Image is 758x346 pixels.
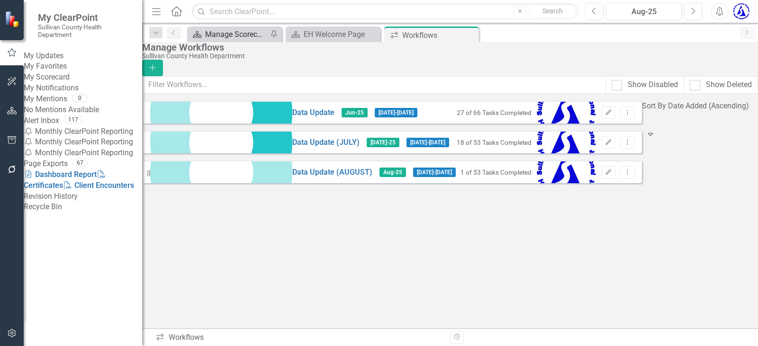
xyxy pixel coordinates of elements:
[628,80,678,90] div: Show Disabled
[24,137,142,148] div: Monthly ClearPoint Reporting
[402,29,477,41] div: Workflows
[142,42,753,53] div: Manage Workflows
[406,138,449,147] span: [DATE] - [DATE]
[706,80,752,90] div: Show Deleted
[457,109,532,116] small: 27 of 66 Tasks Completed
[292,167,372,178] a: Data Update (AUGUST)
[342,108,368,117] span: Jun-25
[24,83,142,94] a: My Notifications
[64,115,82,124] div: 117
[24,51,142,62] a: My Updates
[72,94,87,102] div: 0
[24,159,68,169] a: Page Exports
[733,3,750,20] img: Lynsey Gollehon
[536,82,597,143] img: Lynsey Gollehon
[542,7,563,15] span: Search
[609,6,678,18] div: Aug-25
[24,148,142,159] div: Monthly ClearPoint Reporting
[24,115,59,126] a: Alert Inbox
[379,168,406,177] span: Aug-25
[529,5,576,18] button: Search
[24,94,67,105] a: My Mentions
[536,142,597,203] img: Lynsey Gollehon
[367,138,399,147] span: [DATE]-25
[606,3,682,20] button: Aug-25
[192,3,578,20] input: Search ClearPoint...
[24,202,142,213] a: Recycle Bin
[24,126,142,137] div: Monthly ClearPoint Reporting
[63,181,134,190] a: Client Encounters
[304,28,378,40] div: EH Welcome Page
[24,191,142,202] a: Revision History
[5,10,21,27] img: ClearPoint Strategy
[375,108,417,117] span: [DATE] - [DATE]
[38,12,133,23] span: My ClearPoint
[24,61,142,72] a: My Favorites
[155,332,443,343] div: Workflows
[142,53,753,60] div: Sullivan County Health Department
[536,112,597,173] img: Lynsey Gollehon
[642,101,749,112] div: Sort By Date Added (Ascending)
[24,170,107,190] a: Certificates
[292,107,334,118] a: Data Update
[24,170,97,179] a: Dashboard Report
[205,28,268,40] div: Manage Scorecards
[413,168,456,177] span: [DATE] - [DATE]
[460,169,532,176] small: 1 of 53 Tasks Completed
[292,137,360,148] a: Data Update (JULY)
[189,28,268,40] a: Manage Scorecards
[457,139,532,146] small: 18 of 53 Tasks Completed
[72,159,88,167] div: 67
[142,76,606,94] input: Filter Workflows...
[24,105,142,115] div: No Mentions Available
[24,72,142,83] a: My Scorecard
[288,28,378,40] a: EH Welcome Page
[38,23,133,39] small: Sullivan County Health Department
